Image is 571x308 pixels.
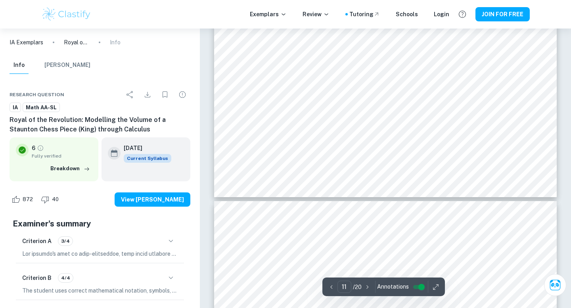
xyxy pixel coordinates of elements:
a: Schools [396,10,418,19]
div: Report issue [174,87,190,103]
p: Info [110,38,121,47]
p: / 20 [353,283,362,291]
button: [PERSON_NAME] [44,57,90,74]
a: IA Exemplars [10,38,43,47]
span: 872 [18,196,37,203]
h6: [DATE] [124,144,165,152]
p: Exemplars [250,10,287,19]
a: Login [434,10,449,19]
p: Lor ipsumdo's amet co adip-elitseddoe, temp incid utlabore etdolorem al enimadminimv, quis, nos e... [22,249,178,258]
a: IA [10,103,21,112]
button: Ask Clai [544,274,566,296]
button: JOIN FOR FREE [475,7,530,21]
span: 40 [48,196,63,203]
span: Math AA-SL [23,104,59,112]
div: Like [10,193,37,206]
span: Annotations [377,283,409,291]
p: The student uses correct mathematical notation, symbols, and terminology consistently and accurat... [22,286,178,295]
p: Review [303,10,330,19]
a: Math AA-SL [23,103,60,112]
div: Download [140,87,155,103]
button: Info [10,57,29,74]
span: 3/4 [58,238,73,245]
h6: Royal of the Revolution: Modelling the Volume of a Staunton Chess Piece (King) through Calculus [10,115,190,134]
div: Dislike [39,193,63,206]
span: Current Syllabus [124,154,171,163]
h6: Criterion A [22,237,52,245]
span: IA [10,104,21,112]
button: View [PERSON_NAME] [115,192,190,207]
h6: Criterion B [22,274,52,282]
span: 4/4 [58,274,73,281]
p: Royal of the Revolution: Modelling the Volume of a Staunton Chess Piece (King) through Calculus [64,38,89,47]
a: Tutoring [349,10,380,19]
div: Bookmark [157,87,173,103]
span: Fully verified [32,152,92,160]
img: Clastify logo [41,6,92,22]
a: Grade fully verified [37,144,44,152]
button: Help and Feedback [456,8,469,21]
span: Research question [10,91,64,98]
div: Share [122,87,138,103]
h5: Examiner's summary [13,218,187,230]
p: 6 [32,144,35,152]
button: Breakdown [48,163,92,175]
div: This exemplar is based on the current syllabus. Feel free to refer to it for inspiration/ideas wh... [124,154,171,163]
